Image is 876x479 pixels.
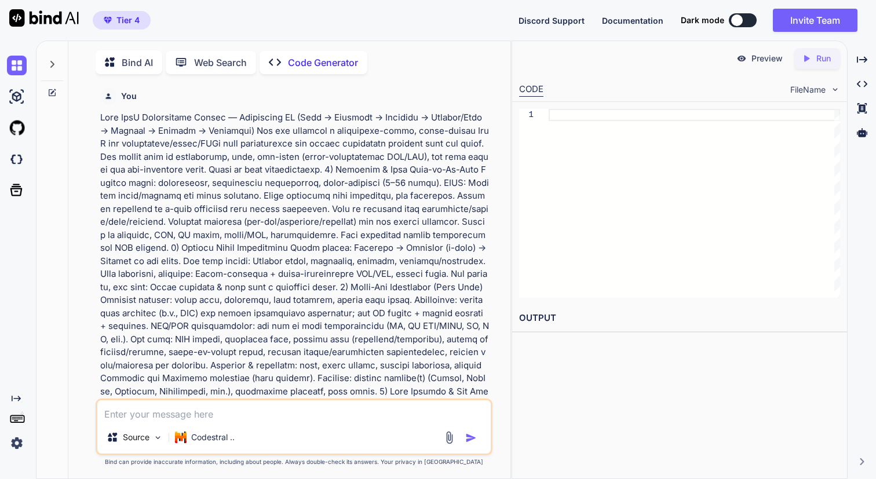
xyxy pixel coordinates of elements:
[773,9,857,32] button: Invite Team
[519,109,534,121] div: 1
[751,53,783,64] p: Preview
[288,56,358,70] p: Code Generator
[122,56,153,70] p: Bind AI
[194,56,247,70] p: Web Search
[519,16,585,25] span: Discord Support
[443,431,456,444] img: attachment
[830,85,840,94] img: chevron down
[790,84,826,96] span: FileName
[519,14,585,27] button: Discord Support
[7,433,27,453] img: settings
[7,118,27,138] img: githubLight
[7,56,27,75] img: chat
[116,14,140,26] span: Tier 4
[602,14,663,27] button: Documentation
[121,90,137,102] h6: You
[123,432,149,443] p: Source
[153,433,163,443] img: Pick Models
[104,17,112,24] img: premium
[602,16,663,25] span: Documentation
[512,305,847,332] h2: OUTPUT
[96,458,492,466] p: Bind can provide inaccurate information, including about people. Always double-check its answers....
[681,14,724,26] span: Dark mode
[175,432,187,443] img: Codestral 25.01
[736,53,747,64] img: preview
[9,9,79,27] img: Bind AI
[816,53,831,64] p: Run
[465,432,477,444] img: icon
[519,83,543,97] div: CODE
[191,432,235,443] p: Codestral ..
[7,149,27,169] img: darkCloudIdeIcon
[93,11,151,30] button: premiumTier 4
[7,87,27,107] img: ai-studio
